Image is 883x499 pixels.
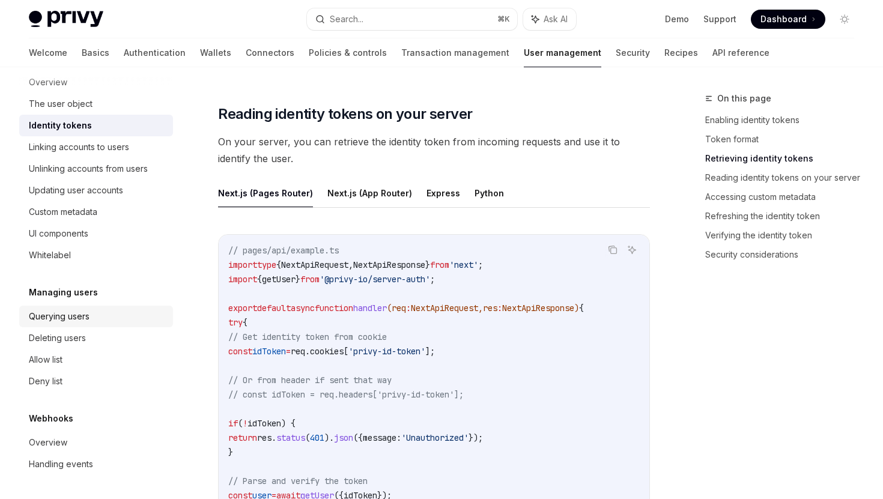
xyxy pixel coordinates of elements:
div: Deny list [29,374,62,389]
button: Toggle dark mode [835,10,854,29]
a: Verifying the identity token [705,226,864,245]
span: { [276,259,281,270]
span: } [296,274,300,285]
span: type [257,259,276,270]
a: Policies & controls [309,38,387,67]
span: ) [574,303,579,313]
span: cookies [310,346,344,357]
a: Retrieving identity tokens [705,149,864,168]
a: UI components [19,223,173,244]
a: Overview [19,432,173,453]
span: ( [387,303,392,313]
span: // pages/api/example.ts [228,245,339,256]
span: Dashboard [760,13,807,25]
div: The user object [29,97,93,111]
button: Copy the contents from the code block [605,242,621,258]
button: Ask AI [523,8,576,30]
div: Querying users [29,309,90,324]
a: Enabling identity tokens [705,110,864,130]
a: Dashboard [751,10,825,29]
span: : [406,303,411,313]
div: Deleting users [29,331,86,345]
button: Next.js (App Router) [327,179,412,207]
span: On your server, you can retrieve the identity token from incoming requests and use it to identify... [218,133,650,167]
span: 'privy-id-token' [348,346,425,357]
span: . [272,432,276,443]
div: Linking accounts to users [29,140,129,154]
span: // Parse and verify the token [228,476,368,486]
span: from [300,274,320,285]
a: Welcome [29,38,67,67]
span: 'next' [449,259,478,270]
span: NextApiRequest [411,303,478,313]
span: async [291,303,315,313]
span: { [257,274,262,285]
span: { [243,317,247,328]
span: ; [430,274,435,285]
a: The user object [19,93,173,115]
span: = [286,346,291,357]
a: Updating user accounts [19,180,173,201]
div: Whitelabel [29,248,71,262]
span: status [276,432,305,443]
button: Search...⌘K [307,8,517,30]
span: from [430,259,449,270]
a: Refreshing the identity token [705,207,864,226]
button: Express [426,179,460,207]
span: Reading identity tokens on your server [218,104,472,124]
a: Demo [665,13,689,25]
div: Allow list [29,352,62,367]
div: Updating user accounts [29,183,123,198]
span: ; [478,259,483,270]
a: Deny list [19,370,173,392]
a: Wallets [200,38,231,67]
span: const [228,346,252,357]
a: Custom metadata [19,201,173,223]
span: : [497,303,502,313]
a: Unlinking accounts from users [19,158,173,180]
span: 401 [310,432,324,443]
span: , [348,259,353,270]
span: export [228,303,257,313]
a: Authentication [124,38,186,67]
span: ]; [425,346,435,357]
a: Handling events [19,453,173,475]
a: Accessing custom metadata [705,187,864,207]
span: ⌘ K [497,14,510,24]
a: Connectors [246,38,294,67]
button: Ask AI [624,242,640,258]
span: }); [469,432,483,443]
span: req [392,303,406,313]
a: Querying users [19,306,173,327]
span: On this page [717,91,771,106]
span: idToken [252,346,286,357]
span: default [257,303,291,313]
span: ( [238,418,243,429]
span: NextApiResponse [502,303,574,313]
h5: Webhooks [29,411,73,426]
span: , [478,303,483,313]
span: ({ [353,432,363,443]
a: Whitelabel [19,244,173,266]
a: Deleting users [19,327,173,349]
span: ( [305,432,310,443]
span: if [228,418,238,429]
a: Reading identity tokens on your server [705,168,864,187]
div: Identity tokens [29,118,92,133]
span: import [228,274,257,285]
a: Support [703,13,736,25]
span: NextApiResponse [353,259,425,270]
div: UI components [29,226,88,241]
span: 'Unauthorized' [401,432,469,443]
span: ). [324,432,334,443]
a: User management [524,38,601,67]
span: [ [344,346,348,357]
span: import [228,259,257,270]
span: handler [353,303,387,313]
h5: Managing users [29,285,98,300]
span: req [291,346,305,357]
span: return [228,432,257,443]
a: Token format [705,130,864,149]
span: } [228,447,233,458]
span: json [334,432,353,443]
